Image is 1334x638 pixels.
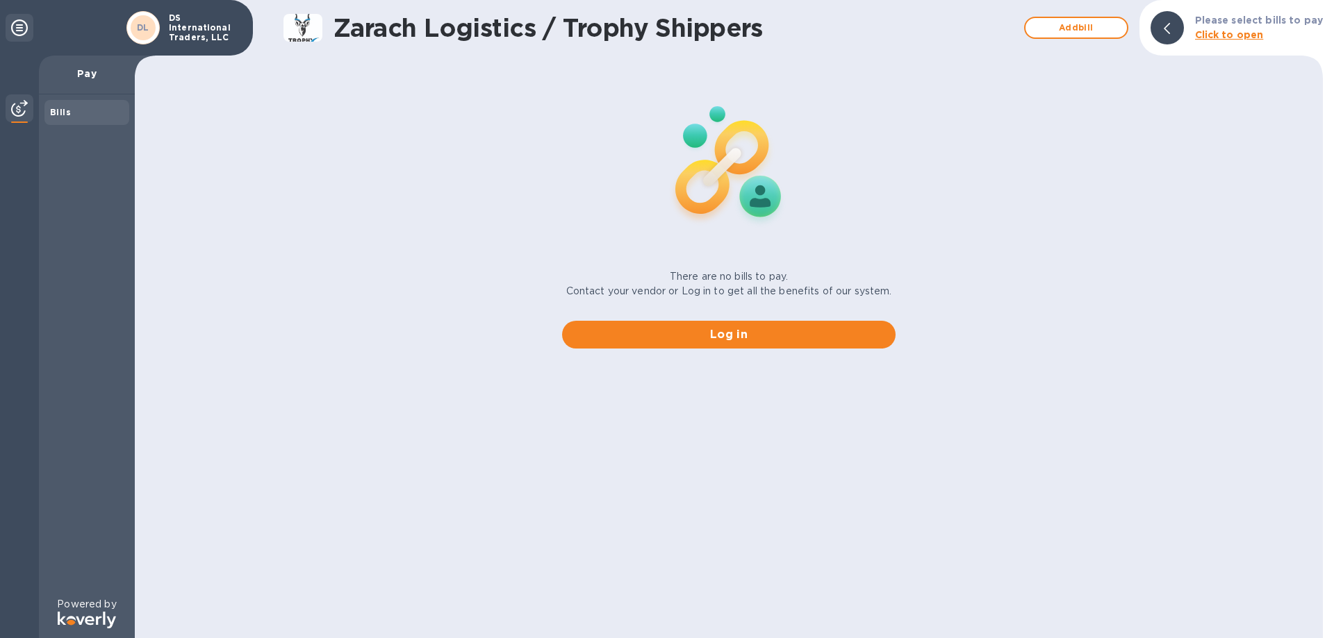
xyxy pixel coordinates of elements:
[50,67,124,81] p: Pay
[562,321,896,349] button: Log in
[333,13,1017,42] h1: Zarach Logistics / Trophy Shippers
[566,269,892,299] p: There are no bills to pay. Contact your vendor or Log in to get all the benefits of our system.
[573,326,884,343] span: Log in
[1195,15,1323,26] b: Please select bills to pay
[58,612,116,628] img: Logo
[1195,29,1264,40] b: Click to open
[1037,19,1116,36] span: Add bill
[1024,17,1128,39] button: Addbill
[57,597,116,612] p: Powered by
[50,107,71,117] b: Bills
[137,22,149,33] b: DL
[169,13,238,42] p: DS International Traders, LLC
